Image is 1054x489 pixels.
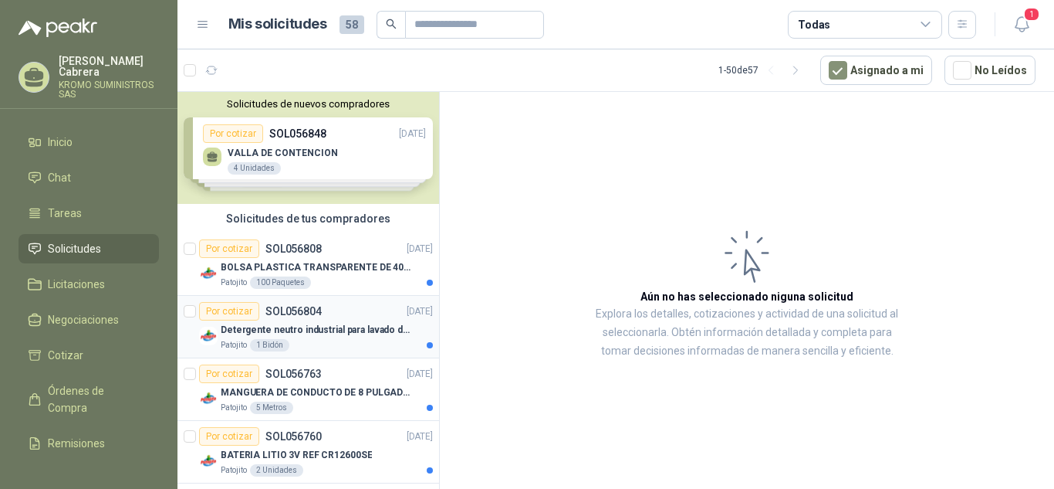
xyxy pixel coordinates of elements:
[221,448,372,463] p: BATERIA LITIO 3V REF CR12600SE
[718,58,808,83] div: 1 - 50 de 57
[944,56,1035,85] button: No Leídos
[19,163,159,192] a: Chat
[199,264,218,283] img: Company Logo
[199,302,259,321] div: Por cotizar
[177,204,439,233] div: Solicitudes de tus compradores
[594,305,900,361] p: Explora los detalles, cotizaciones y actividad de una solicitud al seleccionarla. Obtén informaci...
[19,270,159,299] a: Licitaciones
[407,304,433,319] p: [DATE]
[48,134,73,151] span: Inicio
[199,239,259,258] div: Por cotizar
[407,430,433,444] p: [DATE]
[48,276,105,293] span: Licitaciones
[19,199,159,228] a: Tareas
[19,19,97,37] img: Logo peakr
[221,402,247,414] p: Patojito
[221,260,413,275] p: BOLSA PLASTICA TRANSPARENTE DE 40*60 CMS
[177,233,439,296] a: Por cotizarSOL056808[DATE] Company LogoBOLSA PLASTICA TRANSPARENTE DE 40*60 CMSPatojito100 Paquetes
[184,98,433,110] button: Solicitudes de nuevos compradores
[640,288,853,305] h3: Aún no has seleccionado niguna solicitud
[221,339,247,351] p: Patojito
[221,464,247,477] p: Patojito
[340,15,364,34] span: 58
[199,327,218,345] img: Company Logo
[228,13,327,36] h1: Mis solicitudes
[221,323,413,338] p: Detergente neutro industrial para lavado de tanques y maquinas.
[798,16,830,33] div: Todas
[48,435,105,452] span: Remisiones
[59,56,159,77] p: [PERSON_NAME] Cabrera
[48,240,101,257] span: Solicitudes
[265,368,322,379] p: SOL056763
[48,205,82,222] span: Tareas
[407,242,433,256] p: [DATE]
[199,452,218,470] img: Company Logo
[48,382,144,416] span: Órdenes de Compra
[221,277,247,289] p: Patojito
[177,358,439,421] a: Por cotizarSOL056763[DATE] Company LogoMANGUERA DE CONDUCTO DE 8 PULGADAS DE ALAMBRE DE ACERO PUP...
[19,127,159,157] a: Inicio
[1008,11,1035,39] button: 1
[19,376,159,423] a: Órdenes de Compra
[59,80,159,99] p: KROMO SUMINISTROS SAS
[386,19,397,29] span: search
[221,385,413,400] p: MANGUERA DE CONDUCTO DE 8 PULGADAS DE ALAMBRE DE ACERO PU
[19,429,159,458] a: Remisiones
[199,365,259,383] div: Por cotizar
[1023,7,1040,22] span: 1
[48,347,83,364] span: Cotizar
[177,421,439,484] a: Por cotizarSOL056760[DATE] Company LogoBATERIA LITIO 3V REF CR12600SEPatojito2 Unidades
[19,305,159,334] a: Negociaciones
[19,234,159,263] a: Solicitudes
[199,427,259,446] div: Por cotizar
[407,367,433,382] p: [DATE]
[250,464,303,477] div: 2 Unidades
[48,311,119,328] span: Negociaciones
[177,296,439,358] a: Por cotizarSOL056804[DATE] Company LogoDetergente neutro industrial para lavado de tanques y maqu...
[250,339,289,351] div: 1 Bidón
[199,389,218,408] img: Company Logo
[250,277,311,289] div: 100 Paquetes
[19,341,159,370] a: Cotizar
[250,402,293,414] div: 5 Metros
[265,243,322,254] p: SOL056808
[265,306,322,317] p: SOL056804
[265,431,322,442] p: SOL056760
[48,169,71,186] span: Chat
[177,92,439,204] div: Solicitudes de nuevos compradoresPor cotizarSOL056848[DATE] VALLA DE CONTENCION4 UnidadesPor coti...
[820,56,932,85] button: Asignado a mi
